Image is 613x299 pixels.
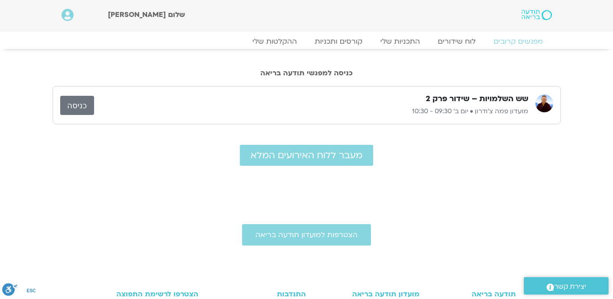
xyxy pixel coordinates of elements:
h3: מועדון תודעה בריאה [315,290,420,298]
a: לוח שידורים [429,37,485,46]
a: הצטרפות למועדון תודעה בריאה [242,224,371,246]
nav: Menu [62,37,552,46]
h3: תודעה בריאה [428,290,516,298]
h3: הצטרפו לרשימת התפוצה [98,290,199,298]
a: כניסה [60,96,94,115]
img: מועדון פמה צ'ודרון [535,94,553,112]
span: מעבר ללוח האירועים המלא [251,150,362,160]
a: קורסים ותכניות [306,37,371,46]
a: התכניות שלי [371,37,429,46]
span: שלום [PERSON_NAME] [108,10,185,20]
h2: כניסה למפגשי תודעה בריאה [53,69,561,77]
a: ההקלטות שלי [243,37,306,46]
h3: שש השלמויות – שידור פרק 2 [426,94,528,104]
span: הצטרפות למועדון תודעה בריאה [255,231,358,239]
a: מעבר ללוח האירועים המלא [240,145,373,166]
h3: התנדבות [223,290,305,298]
span: יצירת קשר [554,281,586,293]
p: מועדון פמה צ'ודרון • יום ב׳ 09:30 - 10:30 [94,106,528,117]
a: מפגשים קרובים [485,37,552,46]
a: יצירת קשר [524,277,609,295]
